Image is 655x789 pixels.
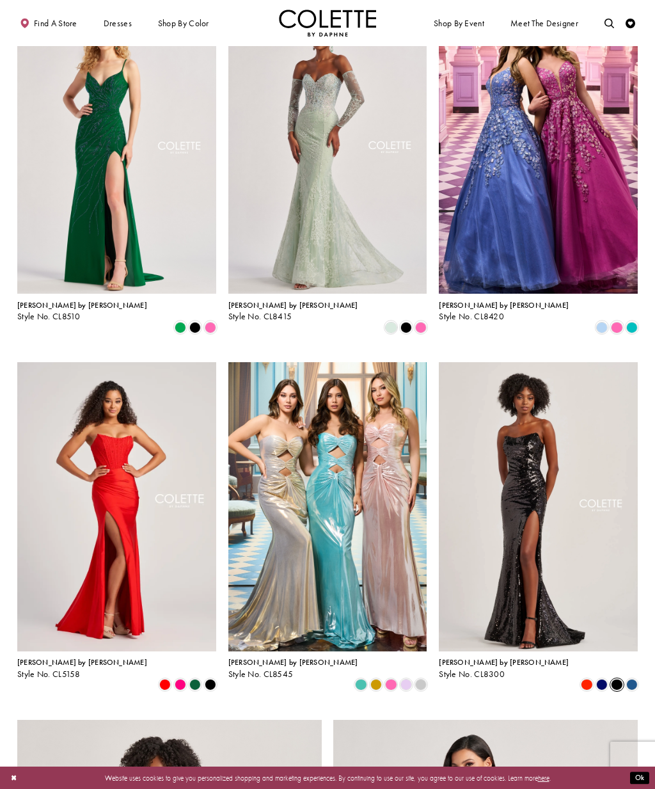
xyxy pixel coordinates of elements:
[630,772,649,784] button: Submit Dialog
[175,679,186,690] i: Hot Pink
[70,771,585,784] p: Website uses cookies to give you personalized shopping and marketing experiences. By continuing t...
[104,19,132,28] span: Dresses
[17,311,81,322] span: Style No. CL8510
[626,321,638,333] i: Jade
[6,769,22,786] button: Close Dialog
[439,657,569,667] span: [PERSON_NAME] by [PERSON_NAME]
[596,321,608,333] i: Periwinkle
[623,10,638,36] a: Check Wishlist
[596,679,608,690] i: Sapphire
[279,10,376,36] img: Colette by Daphne
[228,311,292,322] span: Style No. CL8415
[400,321,412,333] i: Black
[228,657,358,667] span: [PERSON_NAME] by [PERSON_NAME]
[17,10,79,36] a: Find a store
[415,679,427,690] i: Silver
[158,19,209,28] span: Shop by color
[17,4,216,294] a: Visit Colette by Daphne Style No. CL8510 Page
[385,679,397,690] i: Pink
[538,773,549,782] a: here
[228,300,358,310] span: [PERSON_NAME] by [PERSON_NAME]
[400,679,412,690] i: Lilac
[439,311,504,322] span: Style No. CL8420
[34,19,77,28] span: Find a store
[439,669,505,680] span: Style No. CL8300
[508,10,581,36] a: Meet the designer
[17,669,81,680] span: Style No. CL5158
[205,321,216,333] i: Pink
[17,301,147,322] div: Colette by Daphne Style No. CL8510
[228,301,358,322] div: Colette by Daphne Style No. CL8415
[439,300,569,310] span: [PERSON_NAME] by [PERSON_NAME]
[431,10,486,36] span: Shop By Event
[279,10,376,36] a: Visit Home Page
[602,10,617,36] a: Toggle search
[434,19,484,28] span: Shop By Event
[510,19,578,28] span: Meet the designer
[17,362,216,651] a: Visit Colette by Daphne Style No. CL5158 Page
[205,679,216,690] i: Black
[228,362,427,651] a: Visit Colette by Daphne Style No. CL8545 Page
[228,669,294,680] span: Style No. CL8545
[155,10,211,36] span: Shop by color
[439,658,569,679] div: Colette by Daphne Style No. CL8300
[439,362,638,651] a: Visit Colette by Daphne Style No. CL8300 Page
[175,321,186,333] i: Emerald
[228,658,358,679] div: Colette by Daphne Style No. CL8545
[17,300,147,310] span: [PERSON_NAME] by [PERSON_NAME]
[228,4,427,294] a: Visit Colette by Daphne Style No. CL8415 Page
[17,657,147,667] span: [PERSON_NAME] by [PERSON_NAME]
[159,679,171,690] i: Red
[101,10,134,36] span: Dresses
[439,301,569,322] div: Colette by Daphne Style No. CL8420
[439,4,638,294] a: Visit Colette by Daphne Style No. CL8420 Page
[626,679,638,690] i: Ocean Blue
[189,679,201,690] i: Hunter
[17,658,147,679] div: Colette by Daphne Style No. CL5158
[370,679,382,690] i: Gold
